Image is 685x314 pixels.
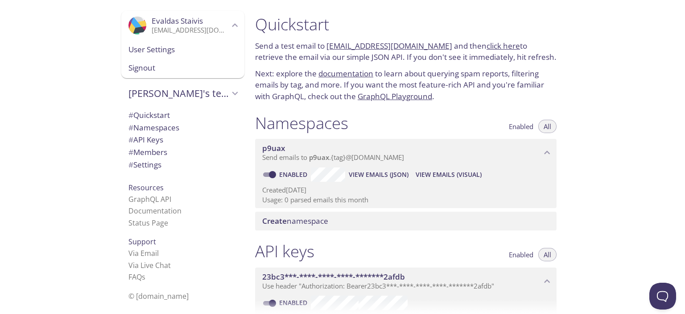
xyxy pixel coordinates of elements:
div: Quickstart [121,109,244,121]
a: click here [487,41,520,51]
button: Enabled [503,248,539,261]
span: Send emails to . {tag} @[DOMAIN_NAME] [262,153,404,162]
span: Members [128,147,167,157]
div: Evaldas Staivis [121,11,244,40]
span: User Settings [128,44,237,55]
div: User Settings [121,40,244,59]
p: Usage: 0 parsed emails this month [262,195,549,205]
span: # [128,122,133,133]
a: GraphQL Playground [358,91,432,101]
p: Created [DATE] [262,185,549,195]
span: # [128,147,133,157]
span: # [128,110,133,120]
div: Team Settings [121,159,244,171]
iframe: Help Scout Beacon - Open [649,283,676,310]
p: Next: explore the to learn about querying spam reports, filtering emails by tag, and more. If you... [255,68,557,102]
div: Evaldas's team [121,82,244,105]
a: Documentation [128,206,182,216]
span: View Emails (Visual) [416,169,482,180]
span: Namespaces [128,122,179,133]
div: Create namespace [255,212,557,230]
span: [PERSON_NAME]'s team [128,87,229,100]
button: All [538,120,557,133]
span: Resources [128,183,164,193]
span: namespace [262,216,328,226]
button: Enabled [503,120,539,133]
div: Signout [121,59,244,78]
a: FAQ [128,272,145,282]
div: p9uax namespace [255,139,557,167]
span: © [DOMAIN_NAME] [128,291,189,301]
span: Signout [128,62,237,74]
h1: API keys [255,241,314,261]
a: documentation [318,68,373,79]
span: s [142,272,145,282]
span: API Keys [128,134,163,145]
span: # [128,159,133,170]
button: View Emails (JSON) [345,167,412,182]
h1: Namespaces [255,113,348,133]
span: Quickstart [128,110,170,120]
p: [EMAIL_ADDRESS][DOMAIN_NAME] [152,26,229,35]
button: All [538,248,557,261]
a: Via Live Chat [128,260,171,270]
span: p9uax [309,153,329,162]
span: Settings [128,159,161,170]
a: Status Page [128,218,168,228]
span: # [128,134,133,145]
h1: Quickstart [255,14,557,34]
span: Create [262,216,287,226]
a: GraphQL API [128,194,171,204]
div: Members [121,146,244,159]
span: Support [128,237,156,247]
a: [EMAIL_ADDRESS][DOMAIN_NAME] [326,41,452,51]
a: Enabled [278,170,311,179]
a: Via Email [128,248,159,258]
p: Send a test email to and then to retrieve the email via our simple JSON API. If you don't see it ... [255,40,557,63]
div: Namespaces [121,121,244,134]
span: Evaldas Staivis [152,16,203,26]
button: View Emails (Visual) [412,167,485,182]
span: p9uax [262,143,285,153]
span: View Emails (JSON) [349,169,409,180]
a: Enabled [278,298,311,307]
div: API Keys [121,134,244,146]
